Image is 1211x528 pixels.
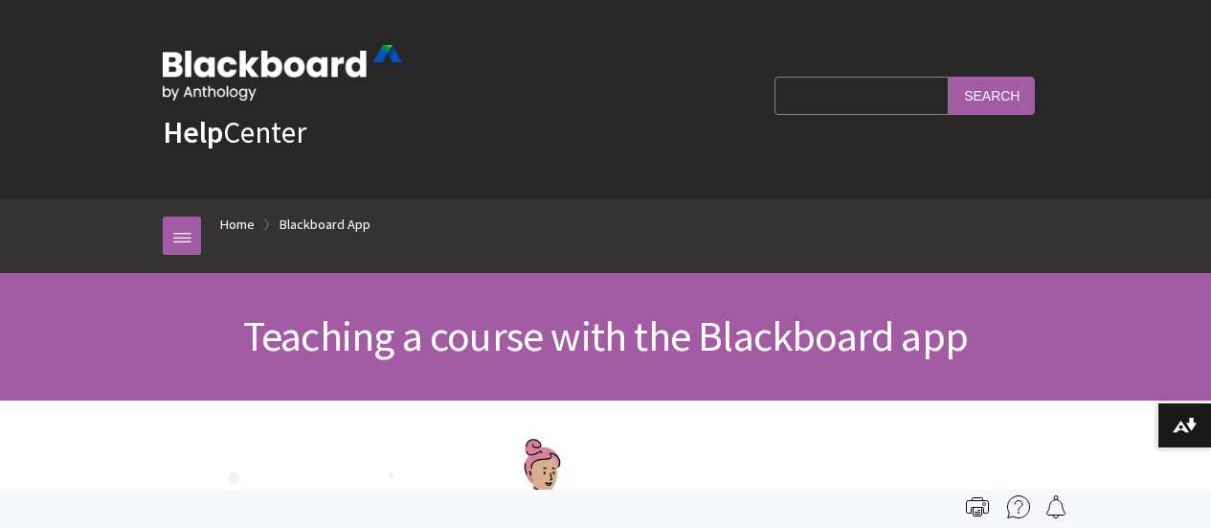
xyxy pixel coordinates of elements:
strong: Help [163,113,223,151]
img: Follow this page [1044,495,1067,518]
span: Teaching a course with the Blackboard app [243,310,968,362]
a: Blackboard App [280,213,370,237]
input: Search [949,77,1035,114]
img: Blackboard by Anthology [163,45,402,101]
a: HelpCenter [163,113,306,151]
img: Print [966,495,989,518]
img: More help [1007,495,1030,518]
a: Home [220,213,255,237]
